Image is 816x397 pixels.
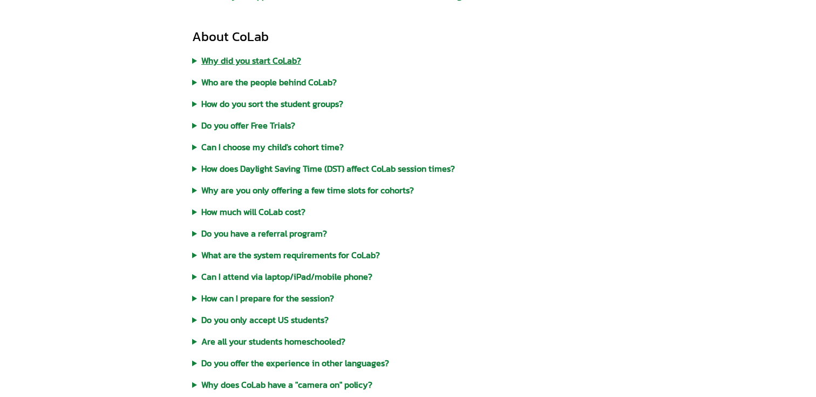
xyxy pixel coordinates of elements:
summary: Are all your students homeschooled? [192,335,624,348]
summary: Can I attend via laptop/iPad/mobile phone? [192,270,624,283]
summary: How much will CoLab cost? [192,205,624,218]
summary: Can I choose my child's cohort time? [192,140,624,153]
summary: Why does CoLab have a "camera on" policy? [192,378,624,391]
summary: Why did you start CoLab? [192,54,624,67]
summary: How can I prepare for the session? [192,292,624,305]
summary: How does Daylight Saving Time (DST) affect CoLab session times? [192,162,624,175]
div: About CoLab [192,28,624,45]
summary: Do you offer Free Trials? [192,119,624,132]
summary: Do you have a referral program? [192,227,624,240]
summary: Who are the people behind CoLab? [192,76,624,89]
summary: Do you offer the experience in other languages? [192,356,624,369]
summary: Why are you only offering a few time slots for cohorts? [192,184,624,197]
summary: What are the system requirements for CoLab? [192,248,624,261]
summary: Do you only accept US students? [192,313,624,326]
summary: How do you sort the student groups? [192,97,624,110]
